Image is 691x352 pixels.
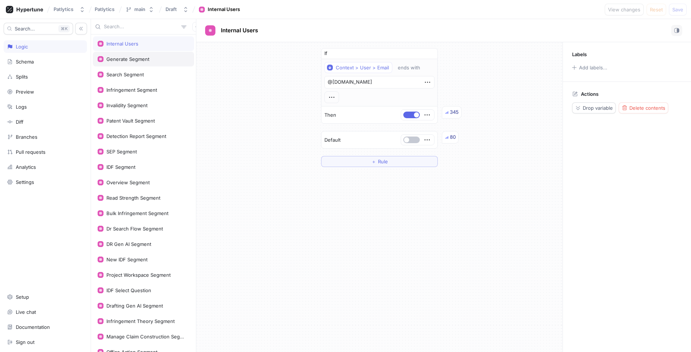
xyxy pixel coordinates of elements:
[579,65,607,70] div: Add labels...
[16,134,37,140] div: Branches
[572,102,616,113] button: Drop variable
[106,118,155,124] div: Patent Vault Segment
[208,6,240,13] div: Internal Users
[16,294,29,300] div: Setup
[450,109,459,116] div: 345
[321,156,438,167] button: ＋Rule
[134,6,145,12] div: main
[106,56,149,62] div: Generate Segment
[106,149,137,155] div: SEP Segment
[106,303,163,309] div: Drafting Gen AI Segment
[629,106,665,110] span: Delete contents
[669,4,687,15] button: Save
[16,89,34,95] div: Preview
[4,23,73,35] button: Search...K
[16,179,34,185] div: Settings
[106,133,166,139] div: Detection Report Segment
[106,272,171,278] div: Project Workspace Segment
[16,164,36,170] div: Analytics
[106,72,144,77] div: Search Segment
[16,104,27,110] div: Logs
[324,50,327,57] p: If
[4,321,87,333] a: Documentation
[16,44,28,50] div: Logic
[106,257,148,262] div: New IDF Segment
[163,3,192,15] button: Draft
[324,137,341,144] p: Default
[106,195,160,201] div: Read Strength Segment
[398,65,420,71] div: ends with
[123,3,157,15] button: main
[16,309,36,315] div: Live chat
[324,76,434,88] textarea: @[DOMAIN_NAME]
[371,159,376,164] span: ＋
[324,62,392,73] button: Context > User > Email
[106,41,138,47] div: Internal Users
[583,106,613,110] span: Drop variable
[54,6,73,12] div: Patlytics
[58,25,70,32] div: K
[378,159,388,164] span: Rule
[672,7,683,12] span: Save
[221,28,258,33] span: Internal Users
[106,241,151,247] div: DR Gen AI Segment
[16,119,23,125] div: Diff
[450,134,456,141] div: 80
[16,59,34,65] div: Schema
[106,102,148,108] div: Invalidity Segment
[106,318,175,324] div: Infringement Theory Segment
[106,287,151,293] div: IDF Select Question
[324,112,336,119] p: Then
[95,7,114,12] span: Patlytics
[166,6,177,12] div: Draft
[106,87,157,93] div: Infringement Segment
[650,7,663,12] span: Reset
[16,324,50,330] div: Documentation
[16,74,28,80] div: Splits
[106,210,168,216] div: Bulk Infringement Segment
[336,65,389,71] div: Context > User > Email
[16,149,46,155] div: Pull requests
[647,4,666,15] button: Reset
[394,62,431,73] button: ends with
[106,164,135,170] div: IDF Segment
[51,3,88,15] button: Patlytics
[106,334,186,340] div: Manage Claim Construction Segment
[570,63,609,72] button: Add labels...
[106,226,163,232] div: Dr Search Flow Segment
[581,91,599,97] p: Actions
[104,23,178,30] input: Search...
[619,102,668,113] button: Delete contents
[572,51,587,57] p: Labels
[605,4,644,15] button: View changes
[106,179,150,185] div: Overview Segment
[15,26,35,31] span: Search...
[16,339,34,345] div: Sign out
[608,7,640,12] span: View changes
